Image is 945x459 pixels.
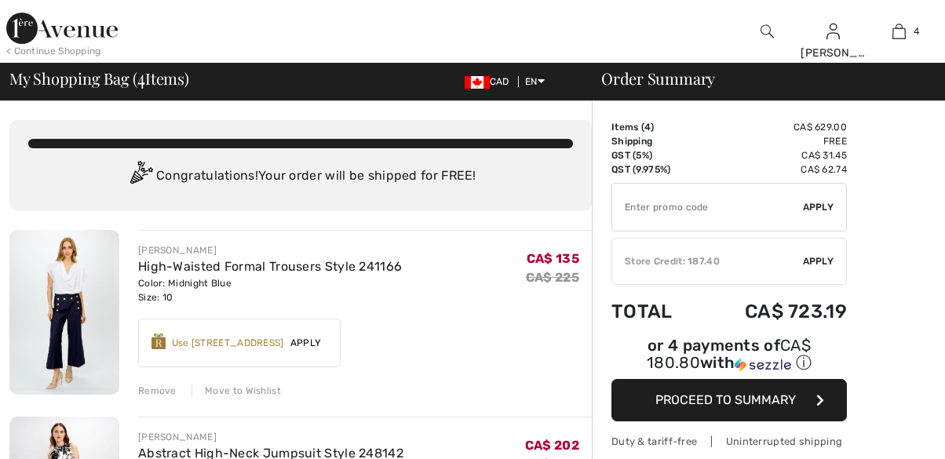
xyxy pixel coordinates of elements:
div: < Continue Shopping [6,44,101,58]
div: or 4 payments ofCA$ 180.80withSezzle Click to learn more about Sezzle [611,338,847,379]
div: Order Summary [582,71,936,86]
span: CA$ 135 [527,251,579,266]
a: 4 [867,22,932,41]
s: CA$ 225 [526,270,579,285]
span: Apply [284,336,328,350]
div: Congratulations! Your order will be shipped for FREE! [28,161,573,192]
img: Reward-Logo.svg [151,333,166,349]
div: Use [STREET_ADDRESS] [172,336,284,350]
img: My Info [826,22,840,41]
td: CA$ 31.45 [699,148,847,162]
td: Total [611,285,699,338]
div: Remove [138,384,177,398]
span: Apply [803,254,834,268]
span: CAD [465,76,516,87]
button: Proceed to Summary [611,379,847,421]
span: Proceed to Summary [655,392,796,407]
div: Color: Midnight Blue Size: 10 [138,276,402,304]
img: 1ère Avenue [6,13,118,44]
td: GST (5%) [611,148,699,162]
span: 4 [914,24,919,38]
a: High-Waisted Formal Trousers Style 241166 [138,259,402,274]
img: Sezzle [735,358,791,372]
img: High-Waisted Formal Trousers Style 241166 [9,230,119,395]
input: Promo code [612,184,803,231]
div: or 4 payments of with [611,338,847,373]
span: CA$ 202 [525,438,579,453]
a: Sign In [826,24,840,38]
div: [PERSON_NAME] [801,45,865,61]
td: Items ( ) [611,120,699,134]
div: Store Credit: 187.40 [612,254,803,268]
td: Free [699,134,847,148]
td: CA$ 723.19 [699,285,847,338]
td: QST (9.975%) [611,162,699,177]
span: CA$ 180.80 [647,336,811,372]
span: 4 [137,67,145,87]
span: EN [525,76,545,87]
div: [PERSON_NAME] [138,243,402,257]
img: My Bag [892,22,906,41]
td: CA$ 629.00 [699,120,847,134]
div: Move to Wishlist [192,384,281,398]
td: Shipping [611,134,699,148]
div: [PERSON_NAME] [138,430,403,444]
div: Duty & tariff-free | Uninterrupted shipping [611,434,847,449]
img: search the website [761,22,774,41]
img: Canadian Dollar [465,76,490,89]
img: Congratulation2.svg [125,161,156,192]
td: CA$ 62.74 [699,162,847,177]
span: Apply [803,200,834,214]
span: My Shopping Bag ( Items) [9,71,189,86]
span: 4 [644,122,651,133]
